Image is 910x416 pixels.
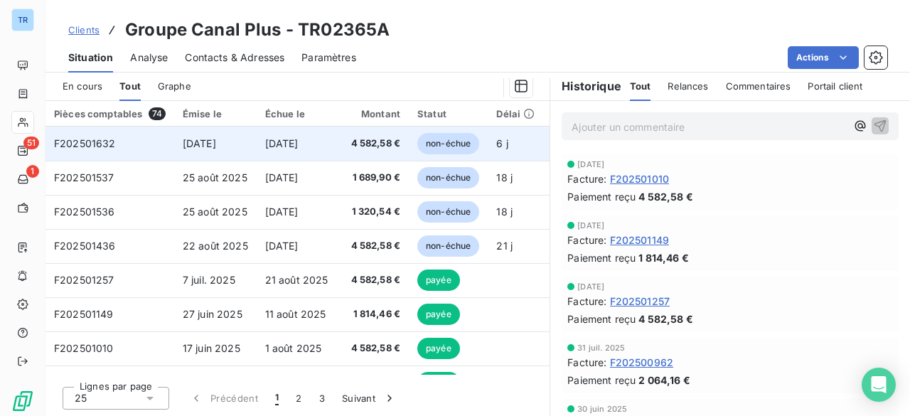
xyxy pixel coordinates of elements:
[54,137,116,149] span: F202501632
[417,235,479,257] span: non-échue
[54,240,116,252] span: F202501436
[788,46,859,69] button: Actions
[417,270,460,291] span: payée
[496,171,513,183] span: 18 j
[567,250,636,265] span: Paiement reçu
[185,50,284,65] span: Contacts & Adresses
[577,343,625,352] span: 31 juil. 2025
[610,355,674,370] span: F202500962
[183,171,247,183] span: 25 août 2025
[149,107,166,120] span: 74
[75,391,87,405] span: 25
[496,206,513,218] span: 18 j
[54,206,115,218] span: F202501536
[23,137,39,149] span: 51
[726,80,791,92] span: Commentaires
[496,240,513,252] span: 21 j
[610,171,670,186] span: F202501010
[265,342,322,354] span: 1 août 2025
[350,273,401,287] span: 4 582,58 €
[275,391,279,405] span: 1
[862,368,896,402] div: Open Intercom Messenger
[638,189,693,204] span: 4 582,58 €
[183,206,247,218] span: 25 août 2025
[417,133,479,154] span: non-échue
[577,221,604,230] span: [DATE]
[808,80,862,92] span: Portail client
[350,171,401,185] span: 1 689,90 €
[417,167,479,188] span: non-échue
[567,171,606,186] span: Facture :
[350,239,401,253] span: 4 582,58 €
[265,108,333,119] div: Échue le
[68,24,100,36] span: Clients
[267,383,287,413] button: 1
[68,23,100,37] a: Clients
[183,137,216,149] span: [DATE]
[265,171,299,183] span: [DATE]
[54,171,114,183] span: F202501537
[68,50,113,65] span: Situation
[350,205,401,219] span: 1 320,54 €
[265,137,299,149] span: [DATE]
[668,80,708,92] span: Relances
[125,17,390,43] h3: Groupe Canal Plus - TR02365A
[287,383,310,413] button: 2
[26,165,39,178] span: 1
[265,274,328,286] span: 21 août 2025
[333,383,405,413] button: Suivant
[183,274,235,286] span: 7 juil. 2025
[181,383,267,413] button: Précédent
[496,137,508,149] span: 6 j
[183,308,242,320] span: 27 juin 2025
[567,373,636,388] span: Paiement reçu
[350,307,401,321] span: 1 814,46 €
[11,390,34,412] img: Logo LeanPay
[638,250,689,265] span: 1 814,46 €
[577,282,604,291] span: [DATE]
[567,233,606,247] span: Facture :
[265,206,299,218] span: [DATE]
[119,80,141,92] span: Tout
[417,201,479,223] span: non-échue
[54,342,114,354] span: F202501010
[550,78,621,95] h6: Historique
[301,50,356,65] span: Paramètres
[63,80,102,92] span: En cours
[610,233,670,247] span: F202501149
[417,108,479,119] div: Statut
[567,311,636,326] span: Paiement reçu
[567,294,606,309] span: Facture :
[567,189,636,204] span: Paiement reçu
[54,274,114,286] span: F202501257
[311,383,333,413] button: 3
[417,304,460,325] span: payée
[630,80,651,92] span: Tout
[567,355,606,370] span: Facture :
[183,240,248,252] span: 22 août 2025
[183,342,240,354] span: 17 juin 2025
[577,160,604,169] span: [DATE]
[265,240,299,252] span: [DATE]
[638,311,693,326] span: 4 582,58 €
[417,338,460,359] span: payée
[577,405,627,413] span: 30 juin 2025
[350,137,401,151] span: 4 582,58 €
[11,9,34,31] div: TR
[417,372,460,393] span: payée
[158,80,191,92] span: Graphe
[638,373,690,388] span: 2 064,16 €
[610,294,670,309] span: F202501257
[496,108,535,119] div: Délai
[350,108,401,119] div: Montant
[265,308,326,320] span: 11 août 2025
[54,308,114,320] span: F202501149
[350,341,401,356] span: 4 582,58 €
[183,108,248,119] div: Émise le
[54,107,166,120] div: Pièces comptables
[130,50,168,65] span: Analyse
